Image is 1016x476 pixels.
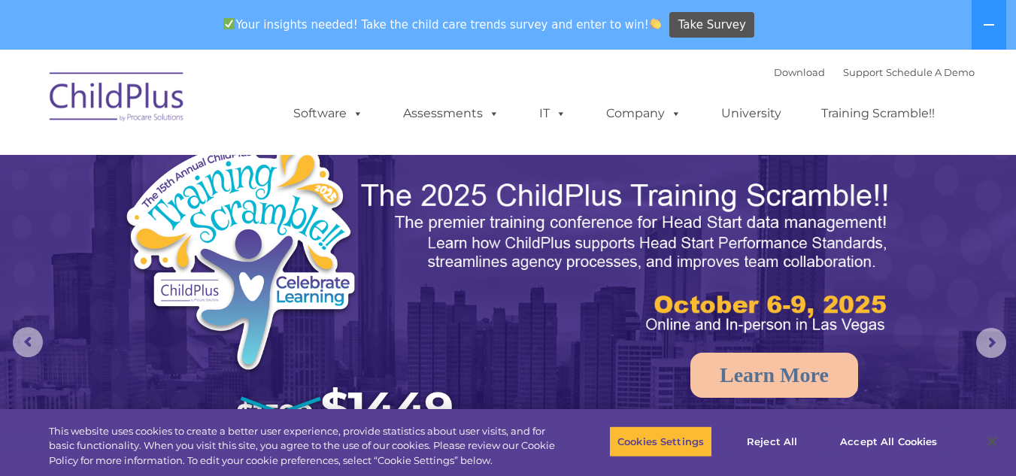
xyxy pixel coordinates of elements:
span: Last name [209,99,255,111]
a: Schedule A Demo [886,66,975,78]
a: IT [524,99,581,129]
span: Your insights needed! Take the child care trends survey and enter to win! [217,10,668,39]
span: Phone number [209,161,273,172]
button: Cookies Settings [609,426,712,457]
a: Company [591,99,696,129]
font: | [774,66,975,78]
img: 👏 [650,18,661,29]
a: Assessments [388,99,514,129]
a: Download [774,66,825,78]
button: Reject All [725,426,819,457]
a: Support [843,66,883,78]
a: Software [278,99,378,129]
a: Take Survey [669,12,754,38]
button: Close [975,425,1008,458]
div: This website uses cookies to create a better user experience, provide statistics about user visit... [49,424,559,468]
a: Learn More [690,353,858,398]
a: University [706,99,796,129]
a: Training Scramble!! [806,99,950,129]
button: Accept All Cookies [832,426,945,457]
span: Take Survey [678,12,746,38]
img: ChildPlus by Procare Solutions [42,62,193,137]
img: ✅ [223,18,235,29]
